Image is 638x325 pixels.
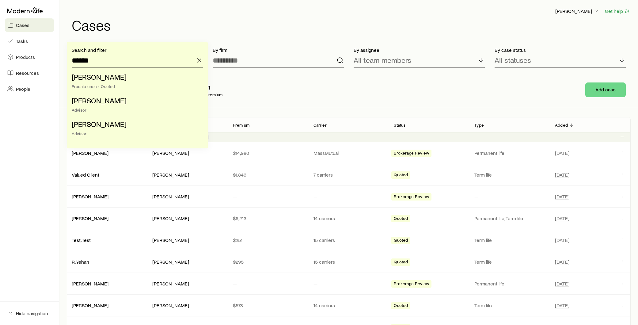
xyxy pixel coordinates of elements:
[233,215,304,221] p: $6,213
[152,150,189,156] div: [PERSON_NAME]
[474,281,545,287] p: Permanent life
[555,8,599,14] p: [PERSON_NAME]
[16,38,28,44] span: Tasks
[72,117,199,141] li: Trent Mausser
[72,193,108,200] div: [PERSON_NAME]
[233,281,304,287] p: —
[72,215,108,221] a: [PERSON_NAME]
[313,123,327,128] p: Carrier
[313,150,384,156] p: MassMutual
[213,47,344,53] p: By firm
[313,302,384,308] p: 14 carriers
[5,34,54,48] a: Tasks
[72,193,108,199] a: [PERSON_NAME]
[394,281,429,288] span: Brokerage Review
[72,131,199,136] div: Advisor
[474,150,545,156] p: Permanent life
[72,259,89,265] div: R, Yehan
[474,193,545,200] p: —
[474,237,545,243] p: Term life
[495,47,626,53] p: By case status
[585,82,626,97] button: Add case
[72,172,99,178] a: Valued Client
[394,216,408,222] span: Quoted
[313,215,384,221] p: 14 carriers
[313,259,384,265] p: 15 carriers
[16,22,29,28] span: Cases
[233,237,304,243] p: $251
[313,193,384,200] p: —
[555,281,569,287] span: [DATE]
[16,70,39,76] span: Resources
[72,237,91,243] a: Test, Test
[152,215,189,222] div: [PERSON_NAME]
[152,237,189,243] div: [PERSON_NAME]
[152,302,189,309] div: [PERSON_NAME]
[394,259,408,266] span: Quoted
[16,86,30,92] span: People
[555,215,569,221] span: [DATE]
[152,281,189,287] div: [PERSON_NAME]
[16,54,35,60] span: Products
[72,47,203,53] p: Search and filter
[394,123,405,128] p: Status
[313,237,384,243] p: 15 carriers
[233,172,304,178] p: $1,846
[72,281,108,287] div: [PERSON_NAME]
[16,310,48,316] span: Hide navigation
[313,281,384,287] p: —
[394,238,408,244] span: Quoted
[5,18,54,32] a: Cases
[354,56,411,64] p: All team members
[474,215,545,221] p: Permanent life, Term life
[72,94,199,117] li: Trenton Hyde
[72,108,199,113] div: Advisor
[354,47,485,53] p: By assignee
[72,281,108,286] a: [PERSON_NAME]
[474,172,545,178] p: Term life
[233,123,249,128] p: Premium
[72,70,199,94] li: Johnson, Trent
[394,303,408,309] span: Quoted
[72,120,127,128] span: [PERSON_NAME]
[152,259,189,265] div: [PERSON_NAME]
[233,259,304,265] p: $295
[152,193,189,200] div: [PERSON_NAME]
[555,123,568,128] p: Added
[555,172,569,178] span: [DATE]
[605,8,631,15] button: Get help
[72,72,127,81] span: [PERSON_NAME]
[5,82,54,96] a: People
[555,302,569,308] span: [DATE]
[5,50,54,64] a: Products
[72,259,89,265] a: R, Yehan
[72,96,127,105] span: [PERSON_NAME]
[555,193,569,200] span: [DATE]
[495,56,531,64] p: All statuses
[233,302,304,308] p: $578
[394,194,429,201] span: Brokerage Review
[233,193,304,200] p: —
[394,151,429,157] span: Brokerage Review
[555,150,569,156] span: [DATE]
[555,259,569,265] span: [DATE]
[72,17,631,32] h1: Cases
[5,307,54,320] button: Hide navigation
[555,237,569,243] span: [DATE]
[233,150,304,156] p: $14,980
[474,259,545,265] p: Term life
[72,302,108,308] a: [PERSON_NAME]
[394,172,408,179] span: Quoted
[474,302,545,308] p: Term life
[72,84,199,89] div: Presale case • Quoted
[152,172,189,178] div: [PERSON_NAME]
[72,150,108,156] a: [PERSON_NAME]
[72,172,99,178] div: Valued Client
[555,8,600,15] button: [PERSON_NAME]
[313,172,384,178] p: 7 carriers
[5,66,54,80] a: Resources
